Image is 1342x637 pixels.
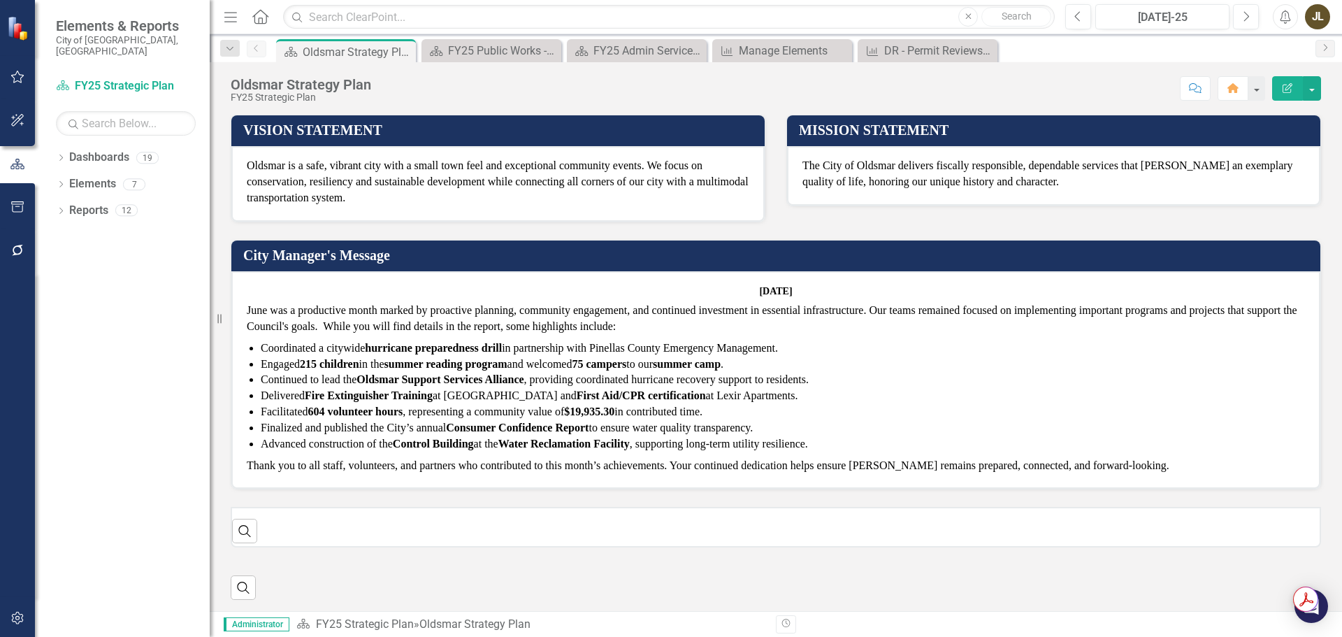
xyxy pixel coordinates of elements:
p: Oldsmar is a safe, vibrant city with a small town feel and exceptional community events. We focus... [247,158,749,206]
p: Facilitated , representing a community value of in contributed time. [261,404,1305,420]
strong: summer camp [653,358,721,370]
img: ClearPoint Strategy [7,15,31,40]
a: FY25 Admin Services - Strategic Plan [570,42,703,59]
button: JL [1305,4,1330,29]
h3: City Manager's Message [243,248,1313,263]
strong: 604 volunteer hours [308,406,403,417]
input: Search ClearPoint... [283,5,1055,29]
span: Administrator [224,617,289,631]
div: Oldsmar Strategy Plan [231,77,371,92]
h3: VISION STATEMENT [243,122,758,138]
div: » [296,617,765,633]
div: FY25 Admin Services - Strategic Plan [593,42,703,59]
a: Manage Elements [716,42,849,59]
p: Continued to lead the , providing coordinated hurricane recovery support to residents. [261,372,1305,388]
strong: Water Reclamation Facility [498,438,630,450]
strong: Control Building [393,438,474,450]
a: Dashboards [69,150,129,166]
button: Search [981,7,1051,27]
div: FY25 Public Works - Strategic Plan [448,42,558,59]
p: Coordinated a citywide in partnership with Pinellas County Emergency Management. [261,341,1305,357]
p: Thank you to all staff, volunteers, and partners who contributed to this month’s achievements. Yo... [247,455,1305,474]
div: Oldsmar Strategy Plan [419,617,531,631]
a: DR - Permit Reviews (# of reviews) [861,42,994,59]
div: Oldsmar Strategy Plan [303,43,412,61]
p: Engaged in the and welcomed to our . [261,357,1305,373]
strong: Consumer Confidence Report [446,422,589,434]
p: June was a productive month marked by proactive planning, community engagement, and continued inv... [247,303,1305,338]
strong: 75 campers [572,358,626,370]
strong: Fire Extinguisher Training [305,389,433,401]
div: 12 [115,205,138,217]
a: FY25 Strategic Plan [316,617,414,631]
strong: 215 children [300,358,359,370]
strong: summer reading program [384,358,507,370]
strong: Oldsmar Support Services Alliance [356,373,524,385]
strong: $19,935.30 [564,406,614,417]
div: 7 [123,178,145,190]
a: Elements [69,176,116,192]
span: Search [1002,10,1032,22]
a: FY25 Public Works - Strategic Plan [425,42,558,59]
button: [DATE]-25 [1095,4,1229,29]
p: Delivered at [GEOGRAPHIC_DATA] and at Lexir Apartments. [261,388,1305,404]
a: Reports [69,203,108,219]
div: FY25 Strategic Plan [231,92,371,103]
p: Advanced construction of the at the , supporting long-term utility resilience. [261,436,1305,452]
strong: [DATE] [759,286,792,296]
div: DR - Permit Reviews (# of reviews) [884,42,994,59]
p: Finalized and published the City’s annual to ensure water quality transparency. [261,420,1305,436]
input: Search Below... [56,111,196,136]
h3: MISSION STATEMENT [799,122,1313,138]
div: 19 [136,152,159,164]
a: FY25 Strategic Plan [56,78,196,94]
strong: First Aid/CPR certification [577,389,706,401]
div: [DATE]-25 [1100,9,1225,26]
p: The City of Oldsmar delivers fiscally responsible, dependable services that [PERSON_NAME] an exem... [802,158,1305,190]
small: City of [GEOGRAPHIC_DATA], [GEOGRAPHIC_DATA] [56,34,196,57]
strong: hurricane preparedness drill [365,342,502,354]
div: Manage Elements [739,42,849,59]
span: Elements & Reports [56,17,196,34]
